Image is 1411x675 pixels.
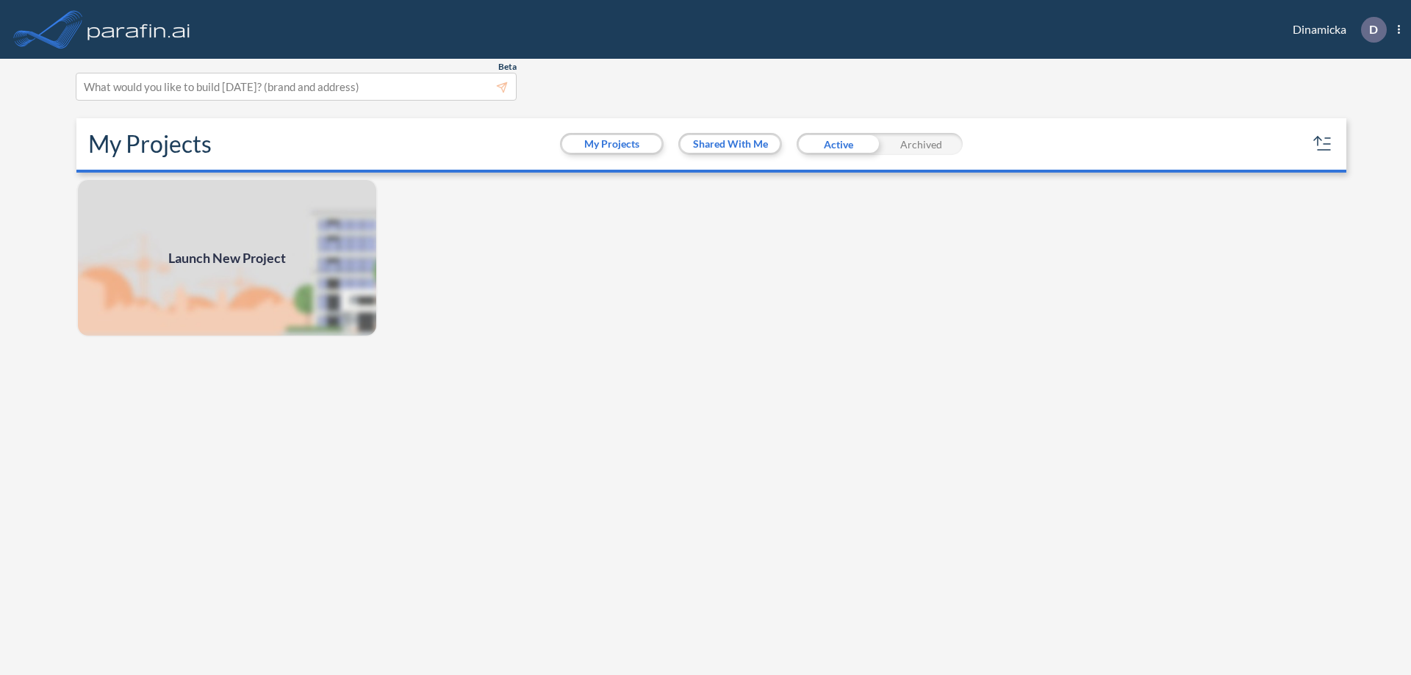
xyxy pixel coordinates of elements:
[498,61,517,73] span: Beta
[1311,132,1335,156] button: sort
[681,135,780,153] button: Shared With Me
[76,178,378,337] a: Launch New Project
[562,135,661,153] button: My Projects
[797,133,880,155] div: Active
[168,248,286,268] span: Launch New Project
[76,178,378,337] img: add
[88,130,212,158] h2: My Projects
[1271,17,1400,43] div: Dinamicka
[85,15,193,44] img: logo
[880,133,963,155] div: Archived
[1369,23,1378,36] p: D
